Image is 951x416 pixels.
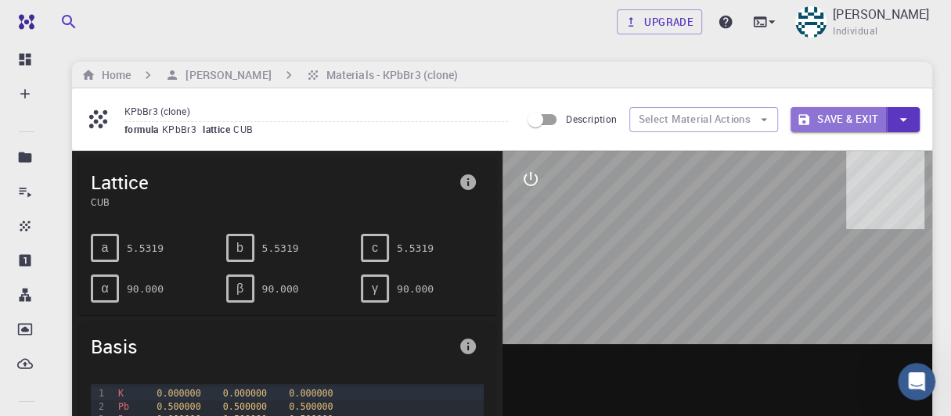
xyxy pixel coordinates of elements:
span: Lattice [91,170,452,195]
span: lattice [203,123,233,135]
a: Upgrade [617,9,702,34]
span: 0.000000 [289,388,333,399]
span: Individual [833,23,877,39]
button: info [452,331,484,362]
span: CUB [91,195,452,209]
button: Save & Exit [791,107,887,132]
span: Support [31,11,88,25]
span: KPbBr3 [162,123,203,135]
h6: [PERSON_NAME] [179,66,271,84]
pre: 5.5319 [262,235,299,262]
img: logo [13,14,34,30]
span: formula [124,123,162,135]
span: Pb [118,401,129,412]
span: 0.000000 [223,388,267,399]
p: [PERSON_NAME] [833,5,929,23]
span: β [236,282,243,296]
span: Basis [91,334,452,359]
span: c [372,241,378,255]
span: γ [372,282,378,296]
div: 2 [91,400,106,413]
pre: 5.5319 [397,235,434,262]
span: CUB [233,123,259,135]
h6: Home [95,66,131,84]
span: b [236,241,243,255]
img: Durai Murugan [795,6,827,38]
div: 1 [91,387,106,400]
button: Select Material Actions [629,107,778,132]
pre: 90.000 [262,275,299,303]
nav: breadcrumb [78,66,461,84]
pre: 90.000 [127,275,164,303]
span: Description [566,113,617,125]
span: 0.500000 [289,401,333,412]
pre: 90.000 [397,275,434,303]
span: 0.500000 [223,401,267,412]
span: K [118,388,124,399]
h6: Materials - KPbBr3 (clone) [320,66,459,84]
pre: 5.5319 [127,235,164,262]
iframe: Intercom live chat [898,363,935,400]
button: info [452,167,484,198]
span: 0.000000 [157,388,200,399]
span: 0.500000 [157,401,200,412]
span: a [102,241,109,255]
span: α [101,282,108,296]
